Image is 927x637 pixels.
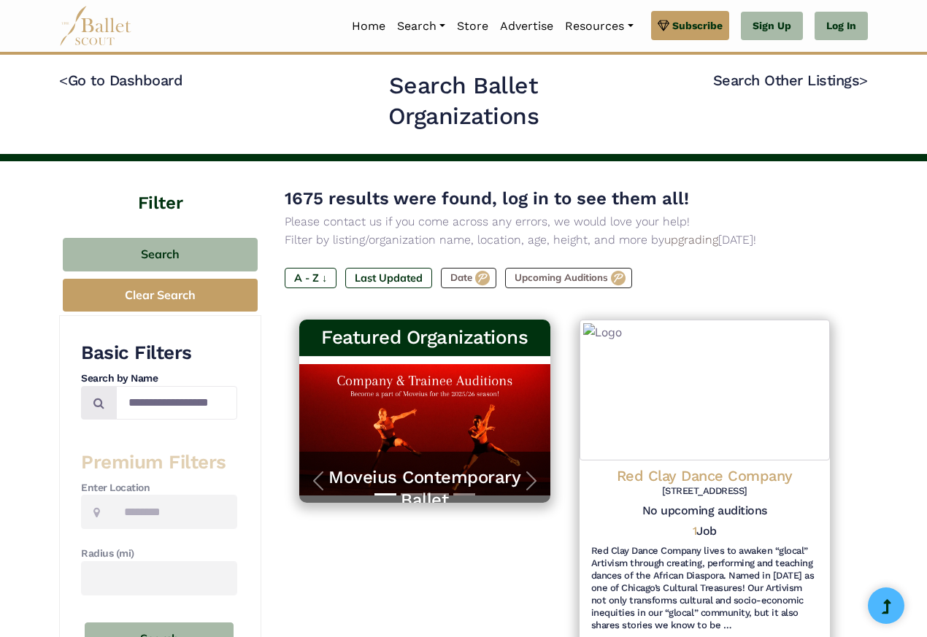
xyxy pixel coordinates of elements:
[591,466,819,485] h4: Red Clay Dance Company
[580,320,831,460] img: Logo
[59,161,261,216] h4: Filter
[741,12,803,41] a: Sign Up
[559,11,639,42] a: Resources
[81,371,237,386] h4: Search by Name
[374,486,396,503] button: Slide 1
[672,18,723,34] span: Subscribe
[285,212,845,231] p: Please contact us if you come across any errors, we would love your help!
[591,503,819,519] h5: No upcoming auditions
[441,268,496,288] label: Date
[664,233,718,247] a: upgrading
[451,11,494,42] a: Store
[285,231,845,250] p: Filter by listing/organization name, location, age, height, and more by [DATE]!
[81,450,237,475] h3: Premium Filters
[693,524,697,538] span: 1
[651,11,729,40] a: Subscribe
[401,486,423,503] button: Slide 2
[713,72,868,89] a: Search Other Listings>
[285,268,336,288] label: A - Z ↓
[505,268,632,288] label: Upcoming Auditions
[59,71,68,89] code: <
[59,72,182,89] a: <Go to Dashboard
[314,466,536,511] a: Moveius Contemporary Ballet
[345,268,432,288] label: Last Updated
[693,524,717,539] h5: Job
[658,18,669,34] img: gem.svg
[116,386,237,420] input: Search by names...
[311,325,539,350] h3: Featured Organizations
[591,485,819,498] h6: [STREET_ADDRESS]
[285,188,689,209] span: 1675 results were found, log in to see them all!
[346,11,391,42] a: Home
[81,547,237,561] h4: Radius (mi)
[112,495,237,529] input: Location
[815,12,868,41] a: Log In
[63,238,258,272] button: Search
[494,11,559,42] a: Advertise
[316,71,612,131] h2: Search Ballet Organizations
[81,341,237,366] h3: Basic Filters
[859,71,868,89] code: >
[63,279,258,312] button: Clear Search
[427,486,449,503] button: Slide 3
[591,545,819,631] h6: Red Clay Dance Company lives to awaken “glocal” Artivism through creating, performing and teachin...
[453,486,475,503] button: Slide 4
[391,11,451,42] a: Search
[81,481,237,495] h4: Enter Location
